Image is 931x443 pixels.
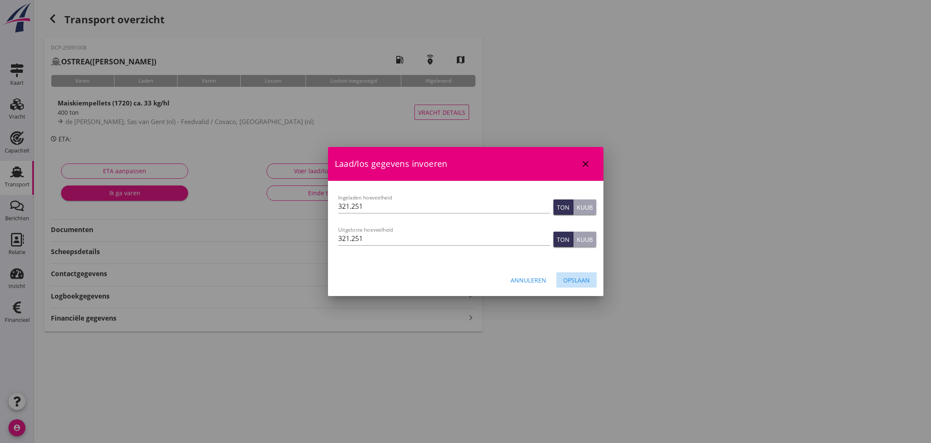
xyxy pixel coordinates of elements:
[557,203,570,212] div: Ton
[504,272,553,288] button: Annuleren
[573,232,596,247] button: Kuub
[557,235,570,244] div: Ton
[328,147,603,181] div: Laad/los gegevens invoeren
[338,232,550,245] input: Uitgeloste hoeveelheid
[338,199,550,213] input: Ingeladen hoeveelheid
[511,276,546,285] div: Annuleren
[553,232,573,247] button: Ton
[577,203,593,212] div: Kuub
[581,159,591,169] i: close
[556,272,597,288] button: Opslaan
[577,235,593,244] div: Kuub
[573,199,596,215] button: Kuub
[553,199,573,215] button: Ton
[563,276,590,285] div: Opslaan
